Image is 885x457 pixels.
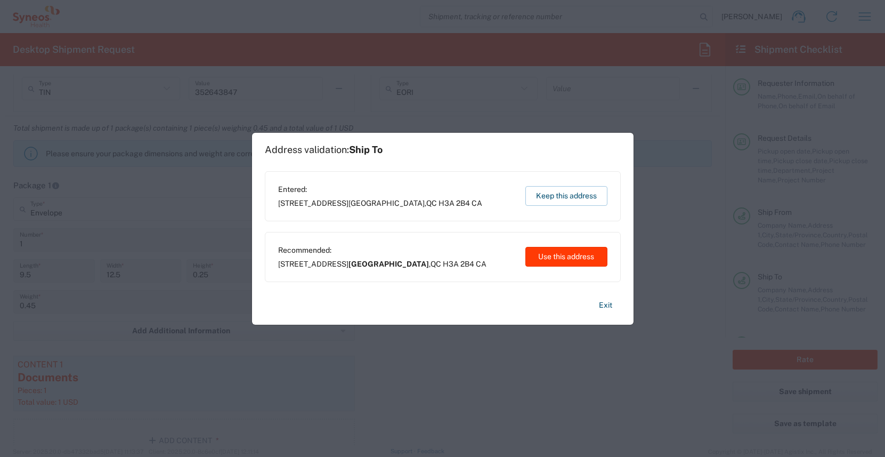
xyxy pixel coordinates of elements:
[265,144,383,156] h1: Address validation:
[278,259,486,269] span: [STREET_ADDRESS] ,
[348,260,429,268] span: [GEOGRAPHIC_DATA]
[349,144,383,155] span: Ship To
[443,260,474,268] span: H3A 2B4
[472,199,482,207] span: CA
[348,199,425,207] span: [GEOGRAPHIC_DATA]
[439,199,470,207] span: H3A 2B4
[278,198,482,208] span: [STREET_ADDRESS] ,
[476,260,486,268] span: CA
[426,199,437,207] span: QC
[525,186,607,206] button: Keep this address
[525,247,607,267] button: Use this address
[278,245,486,255] span: Recommended:
[431,260,441,268] span: QC
[590,296,621,315] button: Exit
[278,185,482,194] span: Entered:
